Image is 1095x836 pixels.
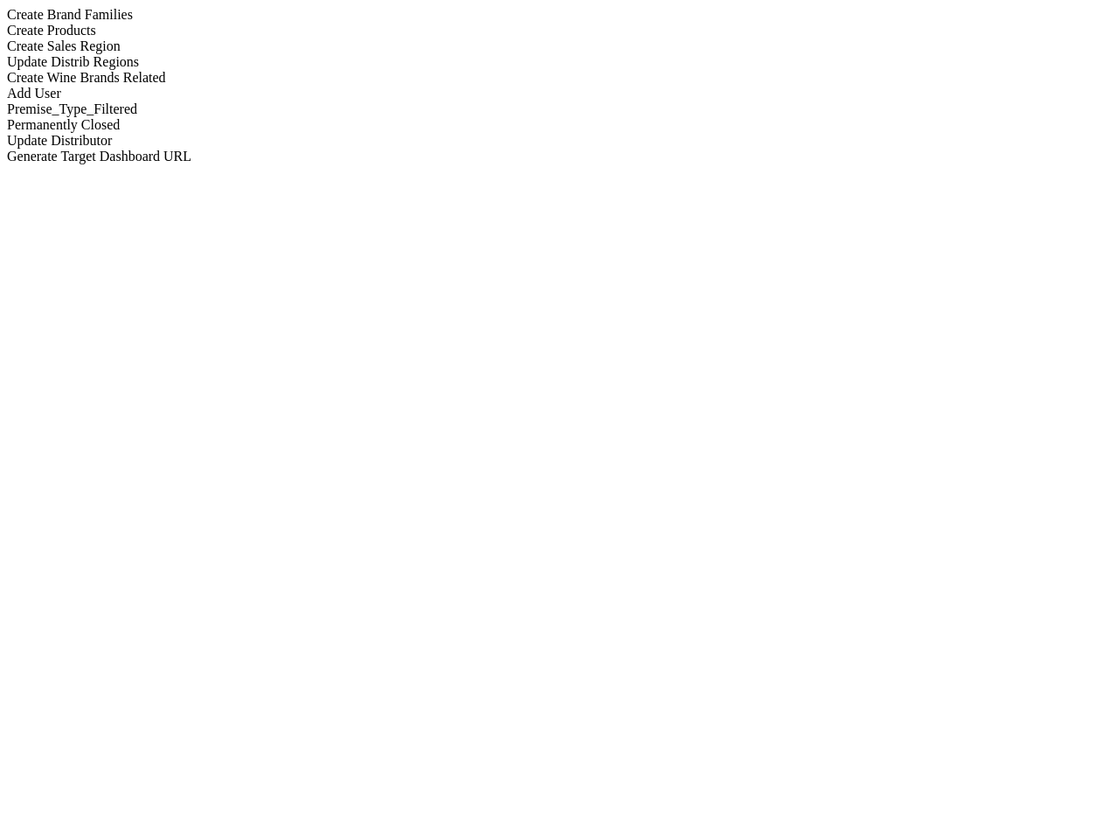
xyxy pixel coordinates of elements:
div: Generate Target Dashboard URL [7,149,1088,164]
div: Permanently Closed [7,117,1088,133]
div: Premise_Type_Filtered [7,101,1088,117]
div: Create Sales Region [7,38,1088,54]
div: Create Products [7,23,1088,38]
div: Create Brand Families [7,7,1088,23]
div: Update Distrib Regions [7,54,1088,70]
div: Update Distributor [7,133,1088,149]
div: Create Wine Brands Related [7,70,1088,86]
div: Add User [7,86,1088,101]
